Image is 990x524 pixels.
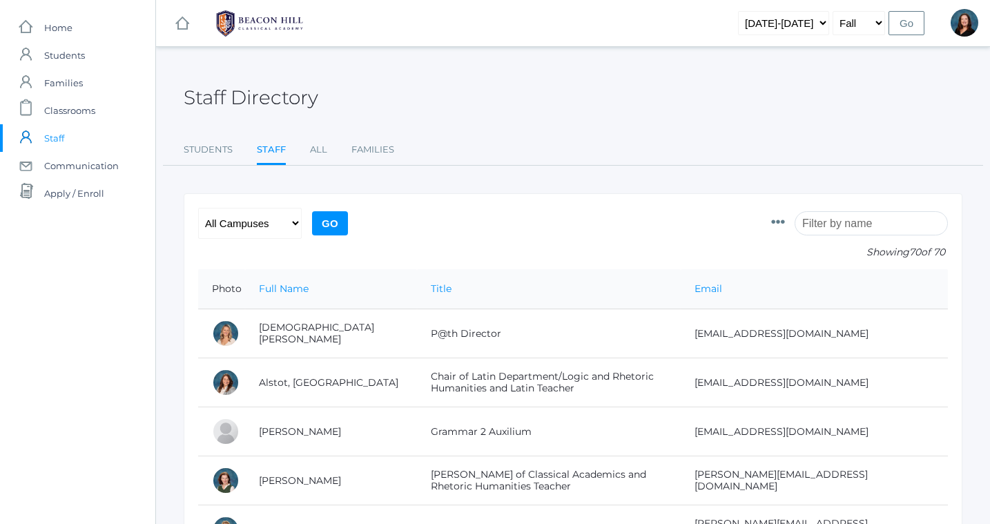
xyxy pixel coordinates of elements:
[44,97,95,124] span: Classrooms
[417,358,680,407] td: Chair of Latin Department/Logic and Rhetoric Humanities and Latin Teacher
[259,282,309,295] a: Full Name
[44,179,104,207] span: Apply / Enroll
[208,6,311,41] img: 1_BHCALogos-05.png
[681,456,948,505] td: [PERSON_NAME][EMAIL_ADDRESS][DOMAIN_NAME]
[681,309,948,358] td: [EMAIL_ADDRESS][DOMAIN_NAME]
[245,309,417,358] td: [DEMOGRAPHIC_DATA][PERSON_NAME]
[312,211,348,235] input: Go
[44,152,119,179] span: Communication
[198,269,245,309] th: Photo
[245,407,417,456] td: [PERSON_NAME]
[44,14,72,41] span: Home
[257,136,286,166] a: Staff
[351,136,394,164] a: Families
[417,456,680,505] td: [PERSON_NAME] of Classical Academics and Rhetoric Humanities Teacher
[212,369,240,396] div: Jordan Alstot
[212,320,240,347] div: Heather Albanese
[417,407,680,456] td: Grammar 2 Auxilium
[889,11,924,35] input: Go
[245,456,417,505] td: [PERSON_NAME]
[245,358,417,407] td: Alstot, [GEOGRAPHIC_DATA]
[681,358,948,407] td: [EMAIL_ADDRESS][DOMAIN_NAME]
[44,41,85,69] span: Students
[909,246,921,258] span: 70
[951,9,978,37] div: Katie Watters
[44,124,64,152] span: Staff
[417,309,680,358] td: P@th Director
[212,418,240,445] div: Sarah Armstrong
[184,87,318,108] h2: Staff Directory
[771,245,948,260] p: Showing of 70
[795,211,948,235] input: Filter by name
[695,282,722,295] a: Email
[44,69,83,97] span: Families
[431,282,452,295] a: Title
[212,467,240,494] div: Maureen Baldwin
[310,136,327,164] a: All
[681,407,948,456] td: [EMAIL_ADDRESS][DOMAIN_NAME]
[184,136,233,164] a: Students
